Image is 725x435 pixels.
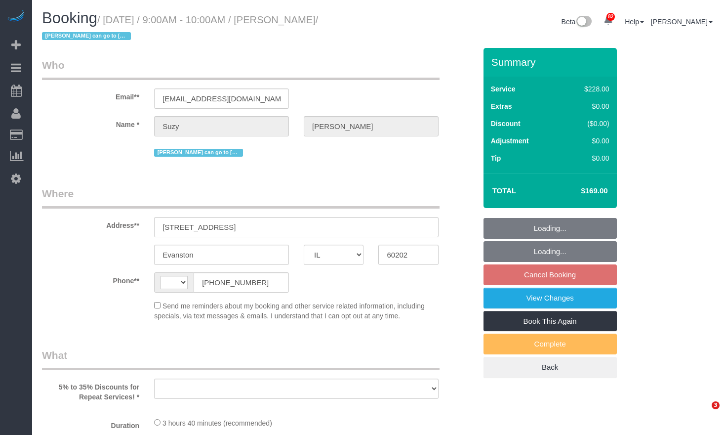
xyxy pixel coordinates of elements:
div: $0.00 [564,101,609,111]
a: Beta [562,18,592,26]
a: [PERSON_NAME] [651,18,713,26]
span: 82 [606,13,615,21]
input: Zip Code** [378,245,438,265]
iframe: Intercom live chat [691,401,715,425]
legend: Where [42,186,440,209]
a: View Changes [483,288,617,308]
label: 5% to 35% Discounts for Repeat Services! * [35,379,147,402]
a: 82 [599,10,618,32]
div: ($0.00) [564,119,609,129]
a: Help [625,18,644,26]
span: 3 [712,401,720,409]
small: / [DATE] / 9:00AM - 10:00AM / [PERSON_NAME] [42,14,318,42]
input: First Name** [154,116,289,136]
img: New interface [575,16,592,29]
label: Adjustment [491,136,529,146]
a: Back [483,357,617,378]
span: 3 hours 40 minutes (recommended) [162,419,272,427]
span: [PERSON_NAME] can go to [PERSON_NAME] home on PT [42,32,131,40]
legend: Who [42,58,440,80]
span: Booking [42,9,97,27]
input: Last Name* [304,116,439,136]
img: Automaid Logo [6,10,26,24]
label: Extras [491,101,512,111]
strong: Total [492,186,517,195]
label: Discount [491,119,521,129]
a: Book This Again [483,311,617,332]
div: $0.00 [564,136,609,146]
legend: What [42,348,440,370]
label: Duration [35,417,147,431]
label: Tip [491,153,501,163]
label: Name * [35,116,147,130]
label: Service [491,84,516,94]
span: Send me reminders about my booking and other service related information, including specials, via... [154,302,425,320]
div: $228.00 [564,84,609,94]
span: [PERSON_NAME] can go to [PERSON_NAME] home on PT [154,149,243,157]
div: $0.00 [564,153,609,163]
h3: Summary [491,56,612,68]
h4: $169.00 [551,187,607,195]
